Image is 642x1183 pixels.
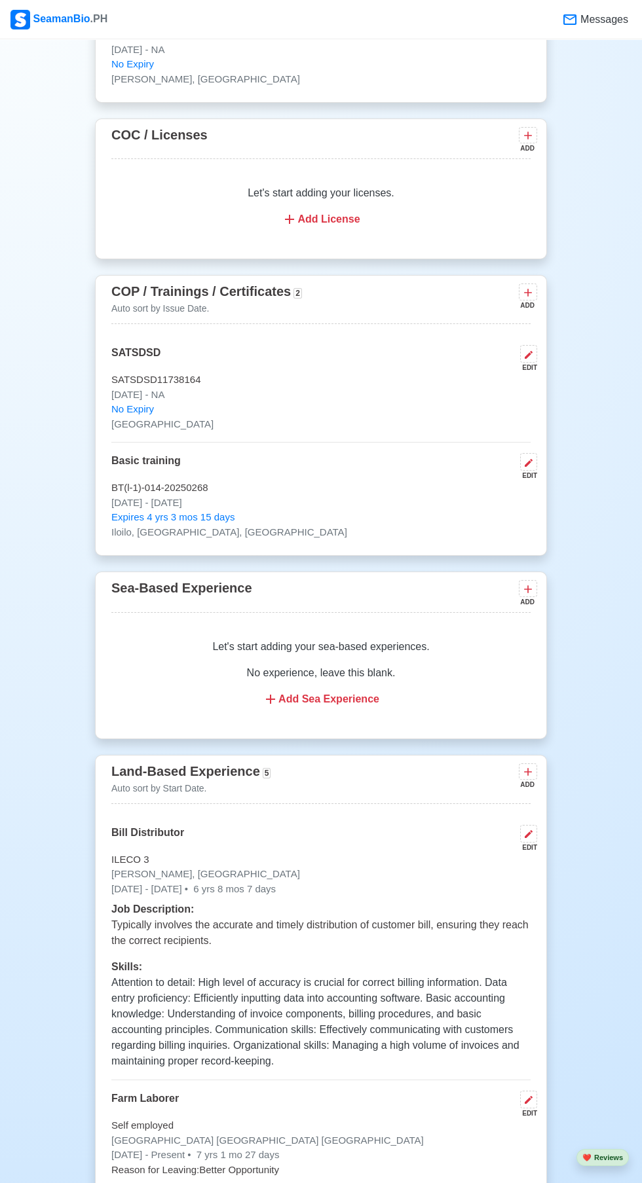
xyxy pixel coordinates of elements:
[519,300,535,310] div: ADD
[111,1163,531,1178] p: Reason for Leaving: Better Opportunity
[191,883,276,894] span: 6 yrs 8 mos 7 days
[515,363,537,373] div: EDIT
[111,975,531,1069] p: Attention to detail: High level of accuracy is crucial for correct billing information. Data entr...
[127,211,515,227] div: Add License
[111,284,291,299] span: COP / Trainings / Certificates
[111,128,208,142] span: COC / Licenses
[111,581,252,595] span: Sea-Based Experience
[578,12,628,27] span: Messages
[127,691,515,707] div: Add Sea Experience
[111,1118,531,1133] p: Self employed
[111,373,531,388] p: SATSDSD11738164
[90,13,108,24] span: .PH
[111,867,531,882] p: [PERSON_NAME], [GEOGRAPHIC_DATA]
[111,388,531,403] p: [DATE] - NA
[111,1133,531,1148] p: [GEOGRAPHIC_DATA] [GEOGRAPHIC_DATA] [GEOGRAPHIC_DATA]
[111,481,531,496] p: BT(l-1)-014-20250268
[127,185,515,201] p: Let's start adding your licenses.
[263,768,271,778] span: 5
[127,665,515,681] p: No experience, leave this blank.
[111,525,531,540] p: Iloilo, [GEOGRAPHIC_DATA], [GEOGRAPHIC_DATA]
[111,961,142,972] b: Skills:
[519,597,535,607] div: ADD
[519,143,535,153] div: ADD
[111,764,260,778] span: Land-Based Experience
[111,882,531,897] p: [DATE] - [DATE]
[10,10,107,29] div: SeamanBio
[515,471,537,481] div: EDIT
[111,417,531,432] p: [GEOGRAPHIC_DATA]
[519,780,535,790] div: ADD
[111,57,154,72] span: No Expiry
[111,825,184,852] p: Bill Distributor
[111,43,531,58] p: [DATE] - NA
[111,917,531,949] p: Typically involves the accurate and timely distribution of customer bill, ensuring they reach the...
[111,345,160,373] p: SATSDSD
[111,72,531,87] p: [PERSON_NAME], [GEOGRAPHIC_DATA]
[111,453,181,481] p: Basic training
[515,843,537,852] div: EDIT
[111,903,194,915] b: Job Description:
[111,1091,179,1118] p: Farm Laborer
[185,883,188,894] span: •
[111,782,271,795] p: Auto sort by Start Date.
[127,639,515,655] p: Let's start adding your sea-based experiences.
[515,1108,537,1118] div: EDIT
[111,510,235,525] span: Expires 4 yrs 3 mos 15 days
[111,402,154,417] span: No Expiry
[293,288,302,299] span: 2
[111,852,531,867] p: ILECO 3
[111,496,531,511] p: [DATE] - [DATE]
[111,1148,531,1163] p: [DATE] - Present
[111,302,302,316] p: Auto sort by Issue Date.
[576,1149,629,1167] button: heartReviews
[10,10,30,29] img: Logo
[582,1154,592,1161] span: heart
[187,1149,191,1160] span: •
[194,1149,280,1160] span: 7 yrs 1 mo 27 days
